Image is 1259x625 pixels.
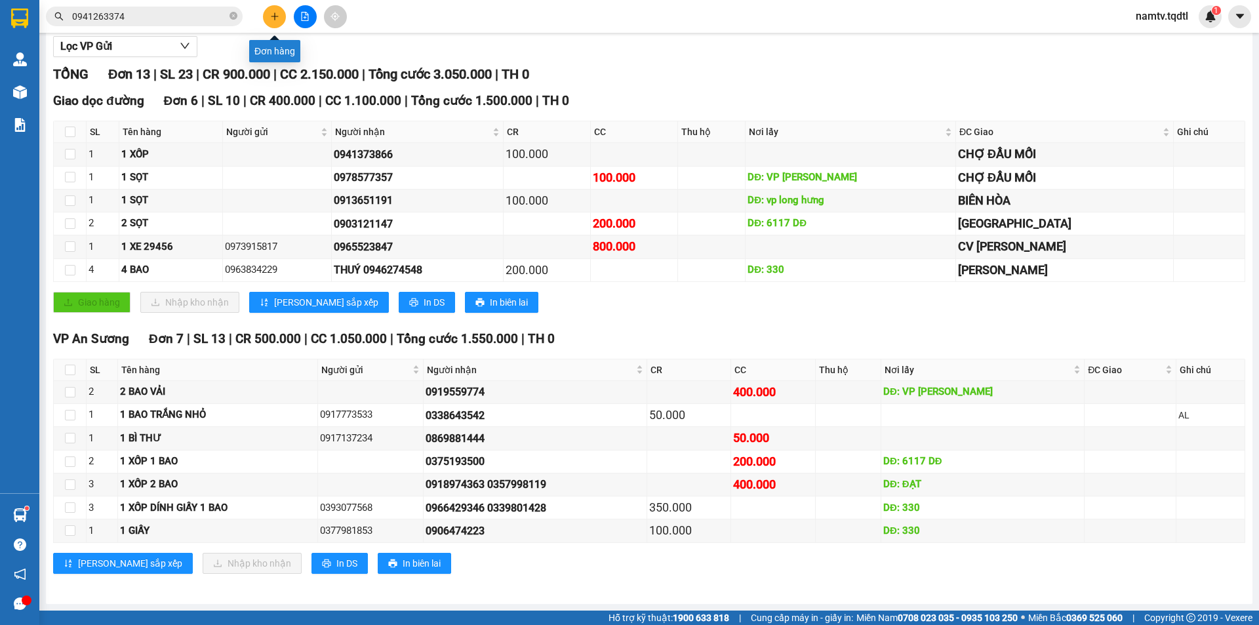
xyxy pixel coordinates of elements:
span: SL [172,91,190,110]
span: | [201,93,205,108]
div: 50.000 [649,406,729,424]
th: Thu hộ [678,121,746,143]
div: 1 XỐP 2 BAO [120,477,315,493]
div: 50.000 [733,429,813,447]
span: namtv.tqdtl [1125,8,1199,24]
div: 1 XỐP DÍNH GIẤY 1 BAO [120,500,315,516]
div: 0913735026 [11,43,103,61]
th: Tên hàng [119,121,224,143]
div: 1 [89,407,115,423]
span: Gửi: [11,12,31,26]
div: 0919559774 [426,384,645,400]
span: SL 10 [208,93,240,108]
span: aim [330,12,340,21]
button: uploadGiao hàng [53,292,130,313]
div: 0393077568 [320,500,421,516]
div: 0913651191 [334,192,501,209]
span: Tổng cước 3.050.000 [369,66,492,82]
span: | [196,66,199,82]
div: DĐ: 330 [748,262,953,278]
span: CC 1.100.000 [325,93,401,108]
div: 0918974363 0357998119 [426,476,645,493]
span: 1 [1214,6,1218,15]
span: Người nhận [335,125,490,139]
th: CR [647,359,732,381]
sup: 1 [25,506,29,510]
div: 1 BÌ THƯ [120,431,315,447]
div: 100.000 [506,145,588,163]
span: Miền Bắc [1028,611,1123,625]
span: down [180,41,190,51]
div: 4 [89,262,117,278]
span: [PERSON_NAME] sắp xếp [274,295,378,310]
th: Ghi chú [1176,359,1245,381]
button: printerIn biên lai [465,292,538,313]
span: CR 900.000 [203,66,270,82]
div: 2 [89,454,115,470]
span: | [319,93,322,108]
div: DĐ: 330 [883,523,1082,539]
span: [PERSON_NAME] sắp xếp [78,556,182,571]
div: 2 [89,384,115,400]
span: file-add [300,12,310,21]
th: CC [731,359,816,381]
div: 0978577357 [334,169,501,186]
div: 200.000 [506,261,588,279]
div: 0941373866 [334,146,501,163]
img: warehouse-icon [13,52,27,66]
div: DĐ: VP [PERSON_NAME] [883,384,1082,400]
div: 0973915817 [225,239,329,255]
span: Đơn 6 [164,93,199,108]
span: Đơn 7 [149,331,184,346]
span: Tổng cước 1.500.000 [411,93,532,108]
span: close-circle [230,10,237,23]
button: downloadNhập kho nhận [203,553,302,574]
img: warehouse-icon [13,508,27,522]
div: CHỢ ĐẦU MỐI [958,169,1171,187]
div: 0917773533 [320,407,421,423]
span: | [304,331,308,346]
div: 1 XE 29456 [121,239,221,255]
span: Tổng cước 1.550.000 [397,331,518,346]
th: CC [591,121,678,143]
span: close-circle [230,12,237,20]
sup: 1 [1212,6,1221,15]
div: 0966429346 0339801428 [426,500,645,516]
strong: 0369 525 060 [1066,613,1123,623]
span: SL 23 [160,66,193,82]
th: CR [504,121,591,143]
div: 2 BAO VẢI [120,384,315,400]
button: Lọc VP Gửi [53,36,197,57]
span: question-circle [14,538,26,551]
span: In DS [424,295,445,310]
span: Người gửi [226,125,318,139]
div: 100.000 [593,169,675,187]
div: 800.000 [593,237,675,256]
button: printerIn DS [399,292,455,313]
span: | [243,93,247,108]
span: Nhận: [112,12,144,26]
span: CC 1.050.000 [311,331,387,346]
span: | [273,66,277,82]
span: | [521,331,525,346]
div: 2 [89,216,117,232]
span: TỔNG [53,66,89,82]
button: sort-ascending[PERSON_NAME] sắp xếp [249,292,389,313]
span: sort-ascending [260,298,269,308]
span: plus [270,12,279,21]
div: DĐ: 6117 DĐ [883,454,1082,470]
span: TH 0 [542,93,569,108]
img: warehouse-icon [13,85,27,99]
div: DĐ: ĐẠT [883,477,1082,493]
div: CHỢ ĐẦU MỐI [958,145,1171,163]
span: TH 0 [502,66,529,82]
span: VP An Sương [53,331,129,346]
span: copyright [1186,613,1195,622]
div: 350.000 [649,498,729,517]
span: sort-ascending [64,559,73,569]
div: [GEOGRAPHIC_DATA] [958,214,1171,233]
div: 0903121147 [334,216,501,232]
span: printer [322,559,331,569]
div: 100.000 [506,192,588,210]
span: | [495,66,498,82]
